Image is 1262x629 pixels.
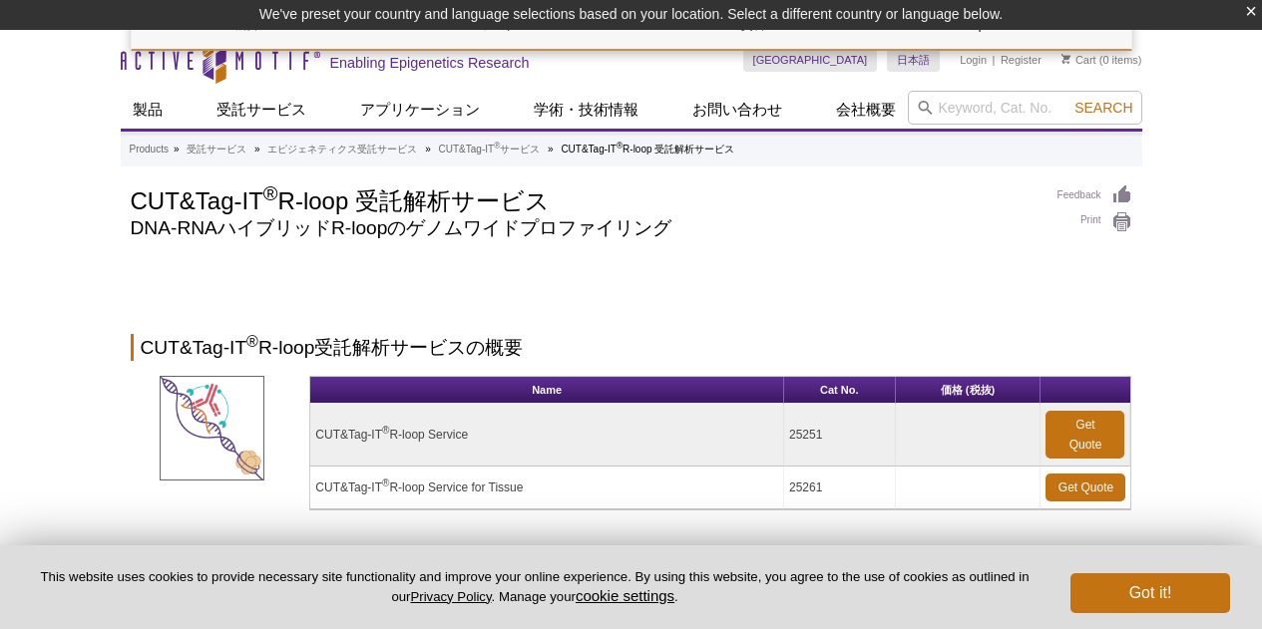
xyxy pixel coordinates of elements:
a: Login [960,53,987,67]
p: This website uses cookies to provide necessary site functionality and improve your online experie... [32,568,1038,606]
a: CUT&Tag-IT®サービス [439,141,541,158]
span: Search [1074,100,1132,116]
li: (0 items) [1061,48,1142,72]
a: 受託サービス [187,141,246,158]
li: | [993,48,996,72]
img: Your Cart [1061,54,1070,64]
a: Get Quote [1046,411,1124,459]
li: CUT&Tag-IT R-loop 受託解析サービス [561,144,734,155]
sup: ® [494,141,500,151]
li: » [425,144,431,155]
input: Keyword, Cat. No. [908,91,1142,125]
a: エピジェネティクス受託サービス [267,141,417,158]
li: » [548,144,554,155]
a: Feedback [1057,184,1132,206]
sup: ® [263,182,278,204]
td: CUT&Tag-IT R-loop Service for Tissue [310,467,784,509]
sup: ® [382,425,389,436]
th: Cat No. [784,377,896,404]
sup: ® [382,477,389,488]
button: cookie settings [576,587,674,604]
a: [GEOGRAPHIC_DATA] [743,48,878,72]
a: Cart [1061,53,1096,67]
a: 会社概要 [824,91,908,129]
a: アプリケーション [348,91,492,129]
img: Single-Cell Multiome Service [160,376,264,480]
a: Privacy Policy [410,589,491,604]
button: Search [1068,99,1138,117]
li: » [174,144,180,155]
h1: CUT&Tag-IT R-loop 受託解析サービス [131,184,1038,214]
h2: CUT&Tag-IT R-loop受託解析サービスの概要 [131,334,1132,361]
th: Name [310,377,784,404]
th: 価格 (税抜) [896,377,1042,404]
sup: ® [246,333,258,350]
h2: DNA-RNAハイブリッドR-loopのゲノムワイドプロファイリング [131,219,1038,237]
sup: ® [617,141,623,151]
a: Register [1001,53,1042,67]
a: Products [130,141,169,158]
a: Print [1057,211,1132,233]
a: 製品 [121,91,175,129]
a: お問い合わせ [680,91,794,129]
a: Get Quote [1046,473,1125,501]
td: 25251 [784,404,896,467]
td: 25261 [784,467,896,509]
a: 学術・技術情報 [522,91,650,129]
a: 受託サービス [205,91,318,129]
td: CUT&Tag-IT R-loop Service [310,404,784,467]
a: 日本語 [887,48,940,72]
button: Got it! [1070,573,1230,613]
li: » [254,144,260,155]
h2: Enabling Epigenetics Research [330,54,530,72]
